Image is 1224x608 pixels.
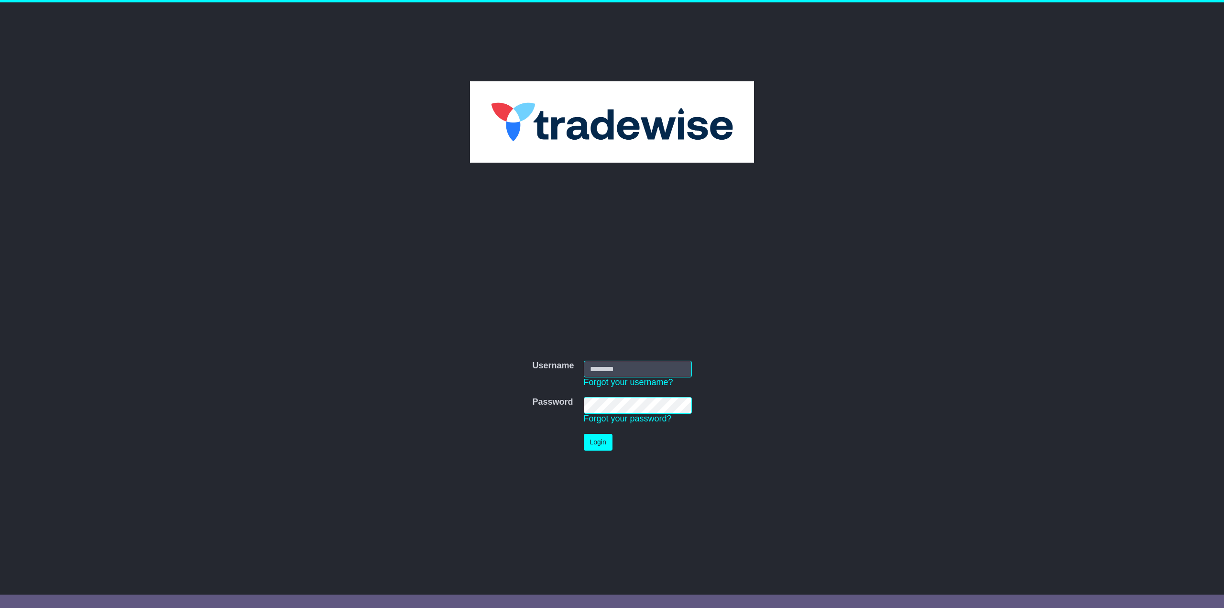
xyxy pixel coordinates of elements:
[532,397,573,408] label: Password
[532,361,574,371] label: Username
[470,81,754,163] img: Tradewise Global Logistics
[584,434,612,451] button: Login
[584,414,672,423] a: Forgot your password?
[584,377,673,387] a: Forgot your username?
